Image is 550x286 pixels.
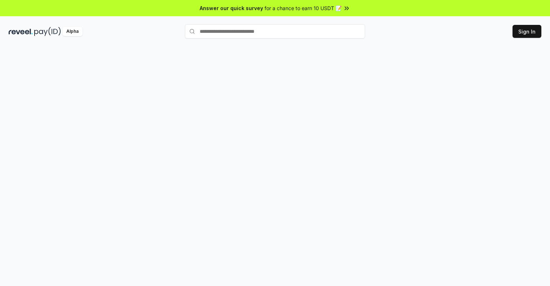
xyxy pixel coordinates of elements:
[513,25,541,38] button: Sign In
[200,4,263,12] span: Answer our quick survey
[34,27,61,36] img: pay_id
[265,4,342,12] span: for a chance to earn 10 USDT 📝
[9,27,33,36] img: reveel_dark
[62,27,83,36] div: Alpha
